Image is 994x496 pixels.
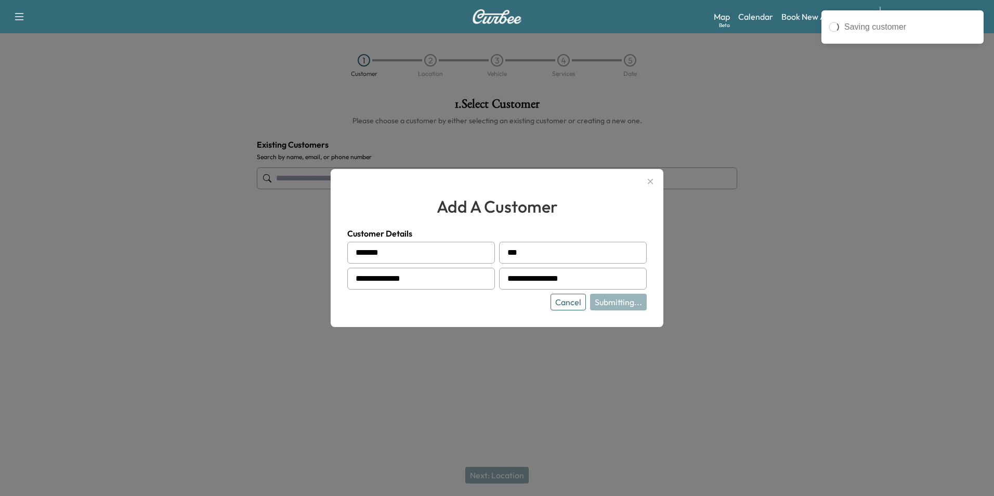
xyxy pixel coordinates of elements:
a: Calendar [738,10,773,23]
div: Beta [719,21,730,29]
button: Cancel [551,294,586,310]
div: Saving customer [844,21,976,33]
h2: add a customer [347,194,647,219]
a: Book New Appointment [781,10,869,23]
a: MapBeta [714,10,730,23]
h4: Customer Details [347,227,647,240]
img: Curbee Logo [472,9,522,24]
